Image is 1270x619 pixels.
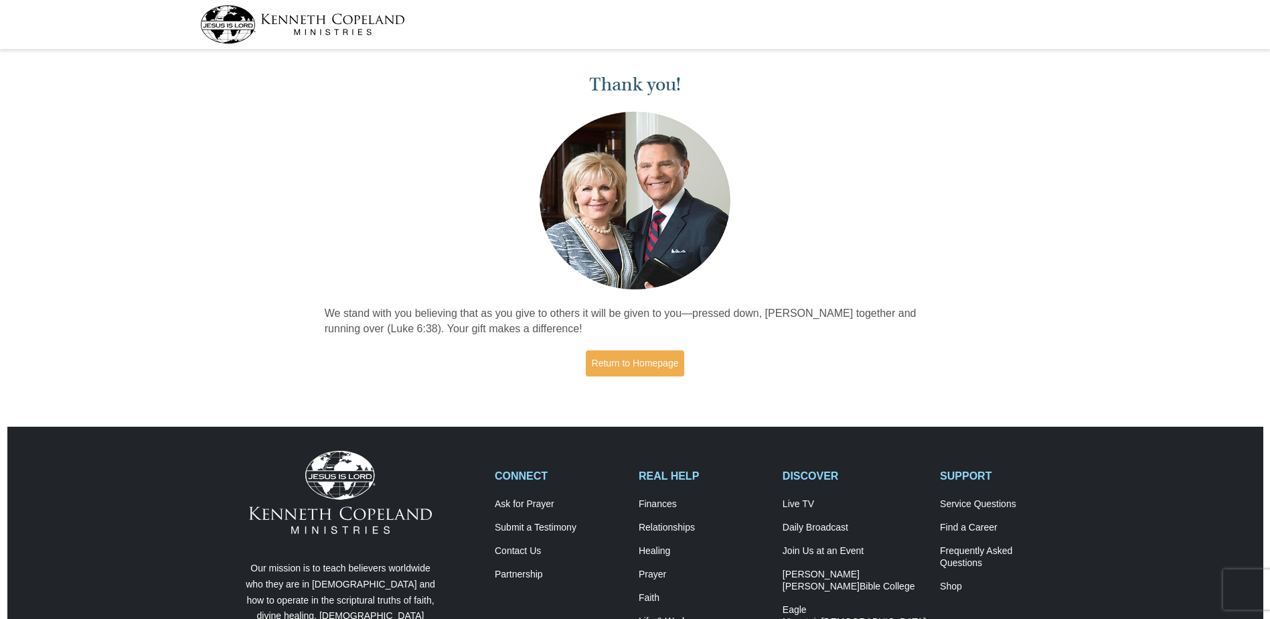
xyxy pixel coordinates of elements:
h2: CONNECT [495,470,625,482]
img: kcm-header-logo.svg [200,5,405,44]
a: Relationships [639,522,769,534]
h2: SUPPORT [940,470,1070,482]
h1: Thank you! [325,74,946,96]
a: Submit a Testimony [495,522,625,534]
a: Ask for Prayer [495,498,625,510]
a: Find a Career [940,522,1070,534]
a: Healing [639,545,769,557]
img: Kenneth Copeland Ministries [249,451,432,534]
a: Return to Homepage [586,350,685,376]
a: Partnership [495,569,625,581]
a: Finances [639,498,769,510]
img: Kenneth and Gloria [536,109,734,293]
a: Faith [639,592,769,604]
a: Contact Us [495,545,625,557]
span: Bible College [860,581,915,592]
p: We stand with you believing that as you give to others it will be given to you—pressed down, [PER... [325,306,946,337]
a: Shop [940,581,1070,593]
a: Live TV [783,498,926,510]
a: Daily Broadcast [783,522,926,534]
h2: REAL HELP [639,470,769,482]
a: Prayer [639,569,769,581]
a: Frequently AskedQuestions [940,545,1070,569]
a: [PERSON_NAME] [PERSON_NAME]Bible College [783,569,926,593]
h2: DISCOVER [783,470,926,482]
a: Join Us at an Event [783,545,926,557]
a: Service Questions [940,498,1070,510]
